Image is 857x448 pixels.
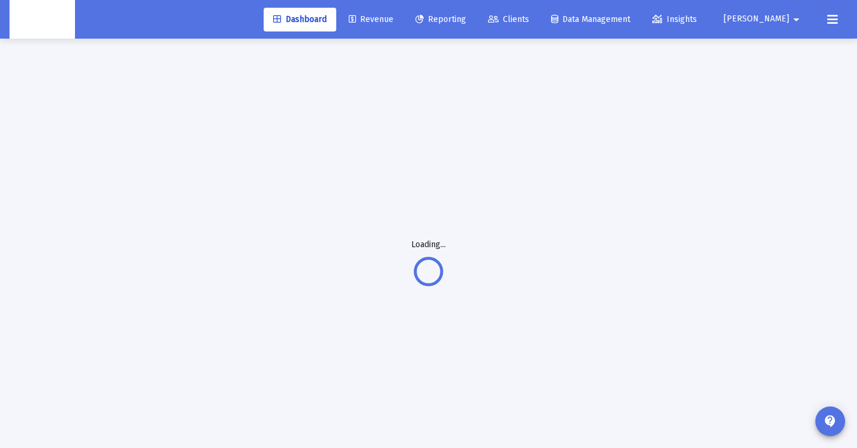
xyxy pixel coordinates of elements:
a: Insights [643,8,706,31]
span: [PERSON_NAME] [724,14,789,24]
a: Clients [478,8,539,31]
a: Data Management [542,8,640,31]
a: Dashboard [264,8,336,31]
span: Data Management [551,14,630,24]
img: Dashboard [18,8,66,31]
span: Dashboard [273,14,327,24]
span: Reporting [415,14,466,24]
a: Revenue [339,8,403,31]
mat-icon: contact_support [823,414,837,428]
span: Clients [488,14,529,24]
a: Reporting [406,8,476,31]
span: Insights [652,14,697,24]
span: Revenue [349,14,393,24]
button: [PERSON_NAME] [709,7,818,31]
mat-icon: arrow_drop_down [789,8,803,31]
